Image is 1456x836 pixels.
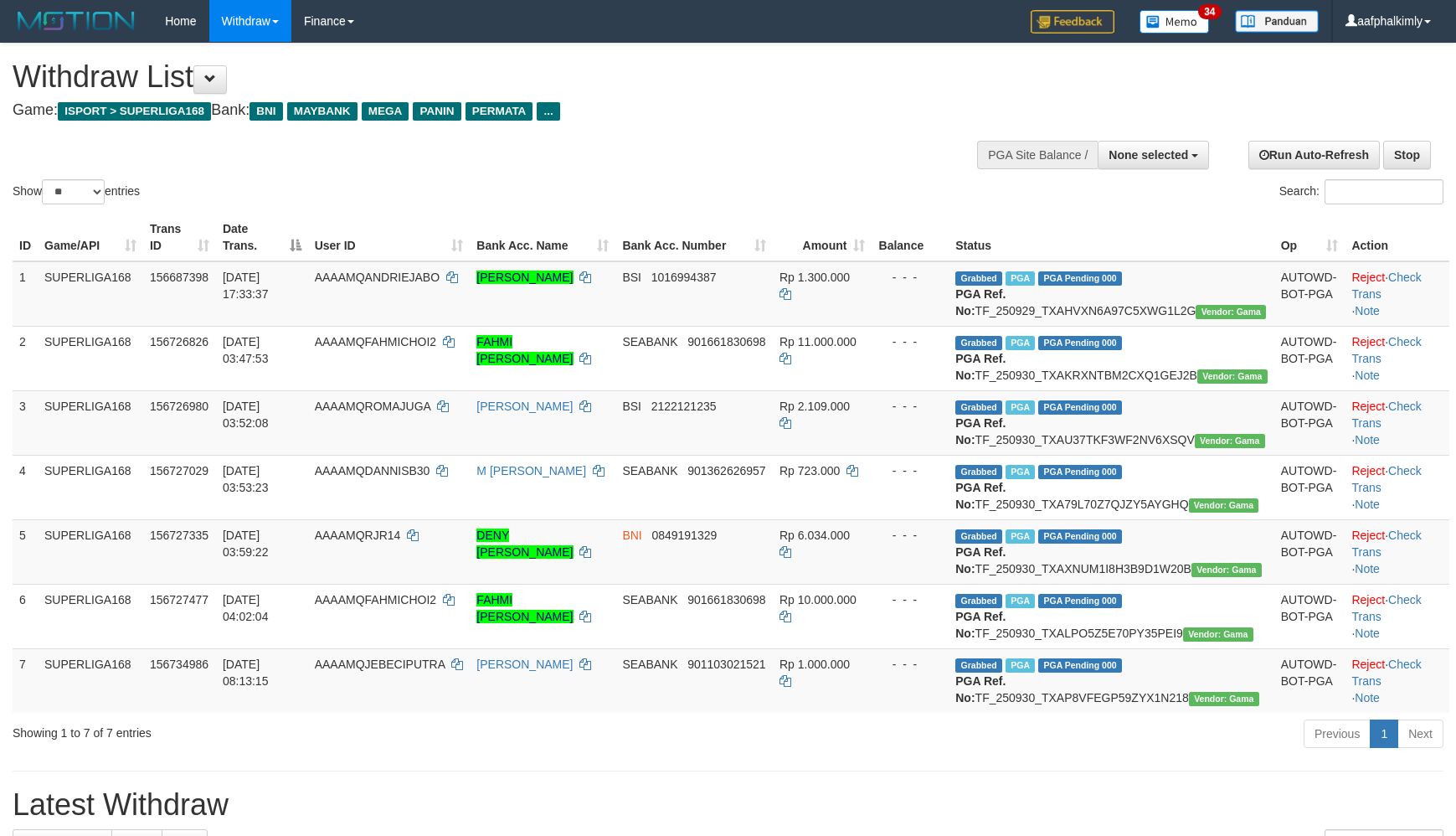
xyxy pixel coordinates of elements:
a: Reject [1351,335,1385,348]
span: PGA Pending [1038,529,1122,544]
td: TF_250930_TXA79L70Z7QJZY5AYGHQ [949,455,1273,519]
td: SUPERLIGA168 [38,519,143,584]
a: Note [1355,433,1380,446]
label: Search: [1279,179,1443,204]
span: Rp 1.000.000 [779,658,850,671]
a: Check Trans [1351,271,1421,301]
label: Show entries [13,179,140,204]
b: PGA Ref. No: [955,481,1006,511]
span: SEABANK [622,658,677,671]
td: SUPERLIGA168 [38,326,143,390]
td: · · [1345,390,1449,455]
td: TF_250929_TXAHVXN6A97C5XWG1L2G [949,261,1273,327]
span: [DATE] 17:33:37 [223,271,269,301]
span: AAAAMQFAHMICHOI2 [315,593,436,606]
td: · · [1345,455,1449,519]
span: PGA Pending [1038,594,1122,608]
span: AAAAMQROMAJUGA [315,400,430,413]
span: PGA Pending [1038,465,1122,479]
a: Note [1355,498,1380,511]
span: BNI [250,102,282,121]
b: PGA Ref. No: [955,674,1006,704]
span: AAAAMQJEBECIPUTRA [315,658,445,671]
span: 156734986 [150,658,208,671]
span: Rp 723.000 [779,464,840,477]
span: None selected [1109,148,1188,162]
span: Vendor URL: https://trx31.1velocity.biz [1189,498,1259,513]
td: AUTOWD-BOT-PGA [1274,519,1345,584]
span: Vendor URL: https://trx31.1velocity.biz [1195,434,1265,448]
td: TF_250930_TXAU37TKF3WF2NV6XSQV [949,390,1273,455]
td: TF_250930_TXALPO5Z5E70PY35PEI9 [949,584,1273,648]
span: Copy 901661830698 to clipboard [687,335,765,348]
img: Feedback.jpg [1031,10,1114,34]
span: Copy 2122121235 to clipboard [651,400,717,413]
td: 7 [13,648,38,713]
button: None selected [1098,141,1209,169]
span: 156727029 [150,464,208,477]
span: 156726826 [150,335,208,348]
a: Reject [1351,464,1385,477]
b: PGA Ref. No: [955,287,1006,317]
td: AUTOWD-BOT-PGA [1274,261,1345,327]
a: [PERSON_NAME] [476,271,573,284]
span: Rp 11.000.000 [779,335,857,348]
span: [DATE] 03:53:23 [223,464,269,494]
span: AAAAMQRJR14 [315,529,401,542]
th: Balance [872,214,949,261]
a: Reject [1351,271,1385,284]
b: PGA Ref. No: [955,352,1006,382]
a: Note [1355,304,1380,317]
span: Marked by aafsoycanthlai [1006,271,1035,286]
span: 156727477 [150,593,208,606]
td: · · [1345,648,1449,713]
b: PGA Ref. No: [955,610,1006,640]
span: AAAAMQDANNISB30 [315,464,430,477]
span: MAYBANK [287,102,358,121]
span: Rp 1.300.000 [779,271,850,284]
img: MOTION_logo.png [13,8,140,34]
h1: Latest Withdraw [13,788,1443,822]
span: PGA Pending [1038,658,1122,673]
td: 6 [13,584,38,648]
th: ID [13,214,38,261]
td: 3 [13,390,38,455]
td: TF_250930_TXAXNUM1I8H3B9D1W20B [949,519,1273,584]
span: BSI [622,271,641,284]
th: Amount: activate to sort column ascending [773,214,872,261]
a: Note [1355,562,1380,575]
span: SEABANK [622,464,677,477]
span: Copy 901661830698 to clipboard [687,593,765,606]
span: Marked by aafnonsreyleab [1006,529,1035,544]
td: · · [1345,584,1449,648]
b: PGA Ref. No: [955,416,1006,446]
span: Rp 2.109.000 [779,400,850,413]
td: AUTOWD-BOT-PGA [1274,584,1345,648]
span: Rp 6.034.000 [779,529,850,542]
a: Reject [1351,529,1385,542]
a: Run Auto-Refresh [1248,141,1380,169]
td: SUPERLIGA168 [38,584,143,648]
span: PGA Pending [1038,271,1122,286]
th: Trans ID: activate to sort column ascending [143,214,216,261]
div: - - - [878,527,942,544]
th: Bank Acc. Number: activate to sort column ascending [615,214,773,261]
h1: Withdraw List [13,60,954,94]
span: PERMATA [466,102,533,121]
td: · · [1345,326,1449,390]
td: 5 [13,519,38,584]
span: Vendor URL: https://trx31.1velocity.biz [1191,563,1262,577]
span: ISPORT > SUPERLIGA168 [58,102,211,121]
span: Rp 10.000.000 [779,593,857,606]
img: Button%20Memo.svg [1140,10,1210,34]
td: AUTOWD-BOT-PGA [1274,455,1345,519]
span: AAAAMQFAHMICHOI2 [315,335,436,348]
span: Grabbed [955,658,1002,673]
img: panduan.png [1235,10,1319,33]
h4: Game: Bank: [13,102,954,119]
span: Vendor URL: https://trx31.1velocity.biz [1189,692,1259,706]
div: - - - [878,398,942,415]
th: Action [1345,214,1449,261]
a: Reject [1351,658,1385,671]
span: Marked by aafandaneth [1006,594,1035,608]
